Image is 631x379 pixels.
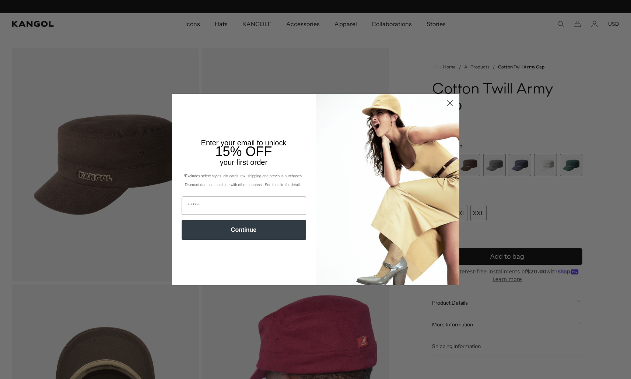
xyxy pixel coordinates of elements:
[316,94,459,285] img: 93be19ad-e773-4382-80b9-c9d740c9197f.jpeg
[182,220,306,240] button: Continue
[182,196,306,215] input: Email
[220,158,267,166] span: your first order
[183,174,304,187] span: *Excludes select styles, gift cards, tax, shipping and previous purchases. Discount does not comb...
[215,144,272,159] span: 15% OFF
[201,139,287,147] span: Enter your email to unlock
[444,97,456,110] button: Close dialog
